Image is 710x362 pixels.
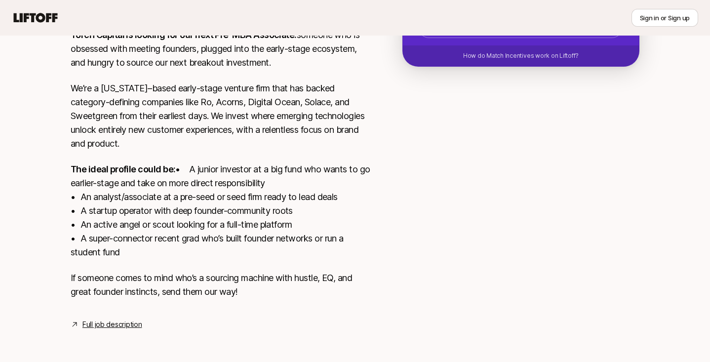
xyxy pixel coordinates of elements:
button: Sign in or Sign up [631,9,698,27]
a: Full job description [82,319,142,330]
p: We’re a [US_STATE]–based early-stage venture firm that has backed category-defining companies lik... [71,81,371,151]
strong: The ideal profile could be: [71,164,175,174]
p: • A junior investor at a big fund who wants to go earlier-stage and take on more direct responsib... [71,162,371,259]
p: If someone comes to mind who’s a sourcing machine with hustle, EQ, and great founder instincts, s... [71,271,371,299]
p: How do Match Incentives work on Liftoff? [463,51,579,60]
p: someone who is obsessed with meeting founders, plugged into the early-stage ecosystem, and hungry... [71,28,371,70]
